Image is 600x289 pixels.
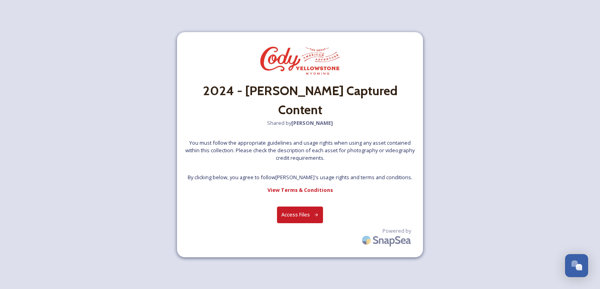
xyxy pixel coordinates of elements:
[383,227,411,235] span: Powered by
[565,254,588,277] button: Open Chat
[360,231,415,249] img: SnapSea Logo
[185,139,415,162] span: You must follow the appropriate guidelines and usage rights when using any asset contained within...
[267,119,333,127] span: Shared by
[188,174,412,181] span: By clicking below, you agree to follow [PERSON_NAME] 's usage rights and terms and conditions.
[267,186,333,193] strong: View Terms & Conditions
[185,81,415,119] h2: 2024 - [PERSON_NAME] Captured Content
[260,40,340,82] img: Park_County_Travel_Council_Park_County_Travel_Council_Unveils_Ne.jpg
[277,207,323,223] button: Access Files
[267,185,333,195] a: View Terms & Conditions
[291,119,333,126] strong: [PERSON_NAME]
